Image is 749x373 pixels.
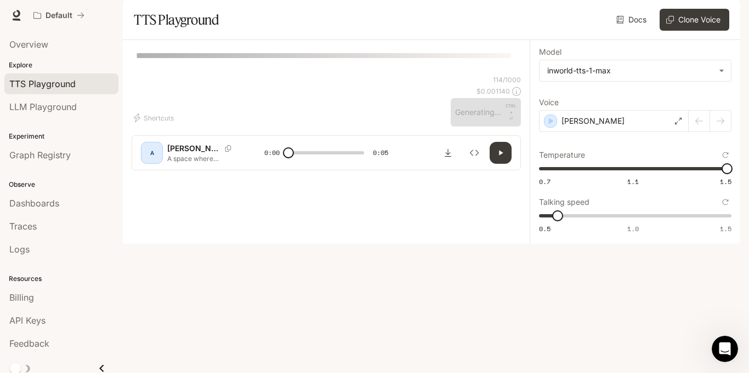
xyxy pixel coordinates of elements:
span: 1.1 [627,177,639,186]
button: Inspect [463,142,485,164]
p: Temperature [539,151,585,159]
p: 114 / 1000 [493,75,521,84]
p: Model [539,48,561,56]
p: Voice [539,99,559,106]
p: [PERSON_NAME] [167,143,220,154]
button: Reset to default [719,196,731,208]
span: 1.5 [720,224,731,233]
button: Copy Voice ID [220,145,236,152]
button: Shortcuts [132,109,178,127]
p: A space where movement meets mindfulness — BodyFlow helps people realign, recover, and restore th... [167,154,238,163]
button: Download audio [437,142,459,164]
iframe: Intercom live chat [712,336,738,362]
span: 0:05 [373,147,388,158]
button: Reset to default [719,149,731,161]
p: Default [46,11,72,20]
p: [PERSON_NAME] [561,116,625,127]
p: $ 0.001140 [476,87,510,96]
div: inworld-tts-1-max [540,60,731,81]
span: 1.0 [627,224,639,233]
h1: TTS Playground [134,9,219,31]
span: 0.5 [539,224,551,233]
p: Talking speed [539,198,589,206]
span: 1.5 [720,177,731,186]
div: inworld-tts-1-max [547,65,713,76]
div: A [143,144,161,162]
span: 0:00 [264,147,280,158]
a: Docs [614,9,651,31]
button: Clone Voice [660,9,729,31]
span: 0.7 [539,177,551,186]
button: All workspaces [29,4,89,26]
